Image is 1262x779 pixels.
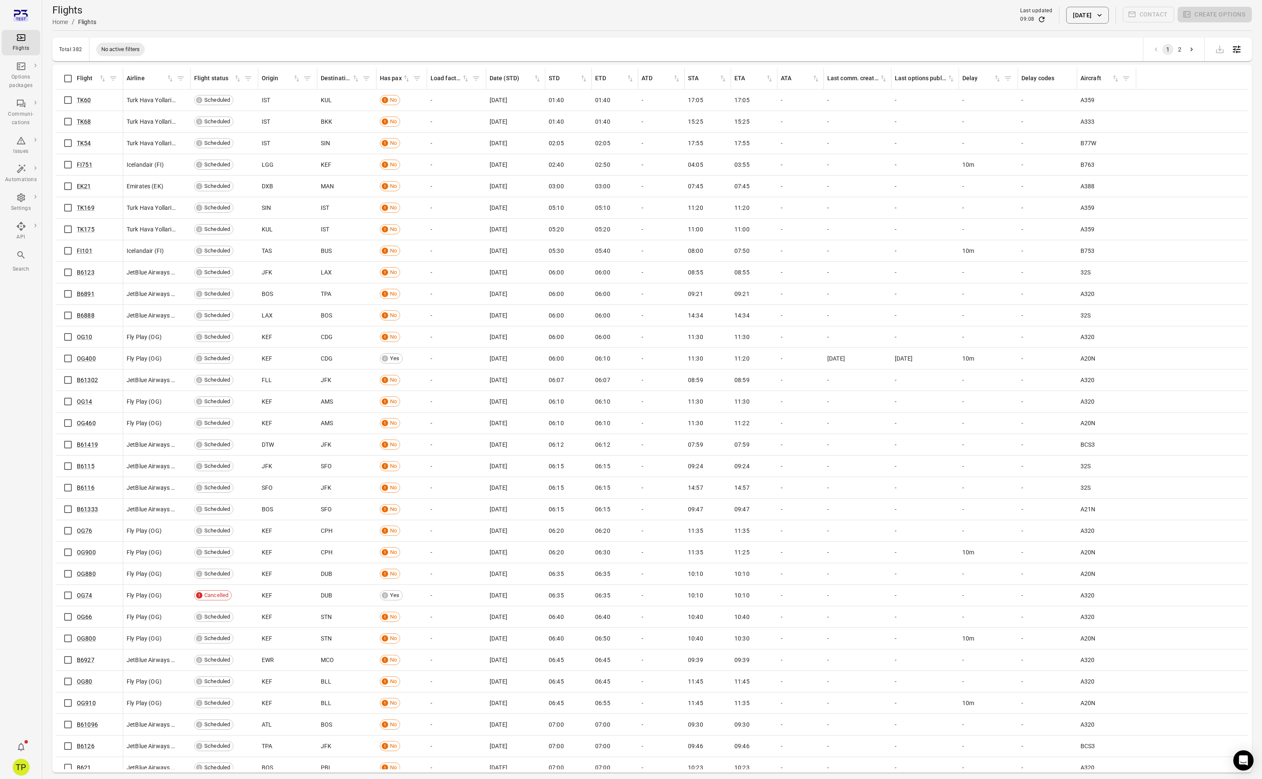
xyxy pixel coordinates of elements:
[262,182,273,190] span: DXB
[77,204,95,211] a: TK169
[734,182,750,190] span: 07:45
[827,139,888,147] div: -
[962,117,1015,126] div: -
[431,74,470,83] span: Load factor
[595,182,610,190] span: 03:00
[734,139,750,147] span: 17:55
[321,96,332,104] span: KUL
[1081,182,1095,190] span: A388
[431,96,483,104] div: -
[77,613,92,620] a: OG66
[5,233,37,242] div: API
[595,74,626,83] div: ETD
[962,204,1015,212] div: -
[895,204,956,212] div: -
[688,160,703,169] span: 04:05
[595,204,610,212] span: 05:10
[895,117,956,126] div: -
[411,72,423,85] button: Filter by has pax
[262,204,271,212] span: SIN
[549,160,564,169] span: 02:40
[1120,72,1132,85] button: Filter by aircraft
[127,139,176,147] span: Turk Hava Yollari (Turkish Airlines Co.) (TK)
[201,204,233,212] span: Scheduled
[262,225,273,233] span: KUL
[549,74,588,83] div: Sort by STD in ascending order
[781,139,821,147] div: -
[1037,15,1046,24] button: Refresh data
[1081,225,1095,233] span: A359
[242,72,255,85] button: Filter by flight status
[688,96,703,104] span: 17:05
[688,225,703,233] span: 11:00
[895,225,956,233] div: -
[387,204,400,212] span: No
[490,96,507,104] span: [DATE]
[549,117,564,126] span: 01:40
[321,247,332,255] span: BUS
[688,268,703,277] span: 08:55
[360,72,373,85] button: Filter by destination
[688,182,703,190] span: 07:45
[1174,44,1185,55] button: Go to page 2
[470,72,482,85] button: Filter by load factor
[127,96,176,104] span: Turk Hava Yollari (Turkish Airlines Co.) (TK)
[77,269,95,276] a: B6123
[262,268,272,277] span: JFK
[1020,7,1052,15] div: Last updated
[262,139,270,147] span: IST
[549,204,564,212] span: 05:10
[1021,204,1074,212] div: -
[127,74,174,83] span: Airline
[201,268,233,277] span: Scheduled
[1021,225,1074,233] div: -
[321,268,332,277] span: LAX
[77,635,96,642] a: OG800
[549,247,564,255] span: 05:30
[387,247,400,255] span: No
[321,74,352,83] div: Destination
[52,3,96,17] h1: Flights
[827,182,888,190] div: -
[595,139,610,147] span: 02:05
[431,74,461,83] div: Load factor
[490,268,507,277] span: [DATE]
[490,74,542,83] div: Sort by date (STD) in ascending order
[127,225,176,233] span: Turk Hava Yollari (Turkish Airlines Co.) (TK)
[201,225,233,233] span: Scheduled
[201,96,233,104] span: Scheduled
[642,117,681,126] div: -
[77,549,96,556] a: OG900
[201,247,233,255] span: Scheduled
[5,73,37,90] div: Options packages
[781,204,821,212] div: -
[262,74,301,83] span: Origin
[77,377,98,383] a: B61302
[781,160,821,169] div: -
[595,247,610,255] span: 05:40
[77,118,91,125] a: TK68
[77,398,92,405] a: OG14
[595,74,634,83] div: Sort by ETD in ascending order
[5,44,37,53] div: Flights
[77,161,92,168] a: FI751
[642,160,681,169] div: -
[431,117,483,126] div: -
[642,74,681,83] div: Sort by ATD in ascending order
[77,355,96,362] a: OG400
[1081,204,1095,212] span: A359
[642,247,681,255] div: -
[77,743,95,749] a: B6126
[1021,247,1074,255] div: -
[5,147,37,156] div: Issues
[201,139,233,147] span: Scheduled
[962,74,1002,83] span: Delay
[734,160,750,169] span: 03:55
[595,160,610,169] span: 02:50
[2,133,40,158] a: Issues
[962,160,974,169] span: 10m
[77,183,91,190] a: EK21
[1228,41,1245,58] button: Open table configuration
